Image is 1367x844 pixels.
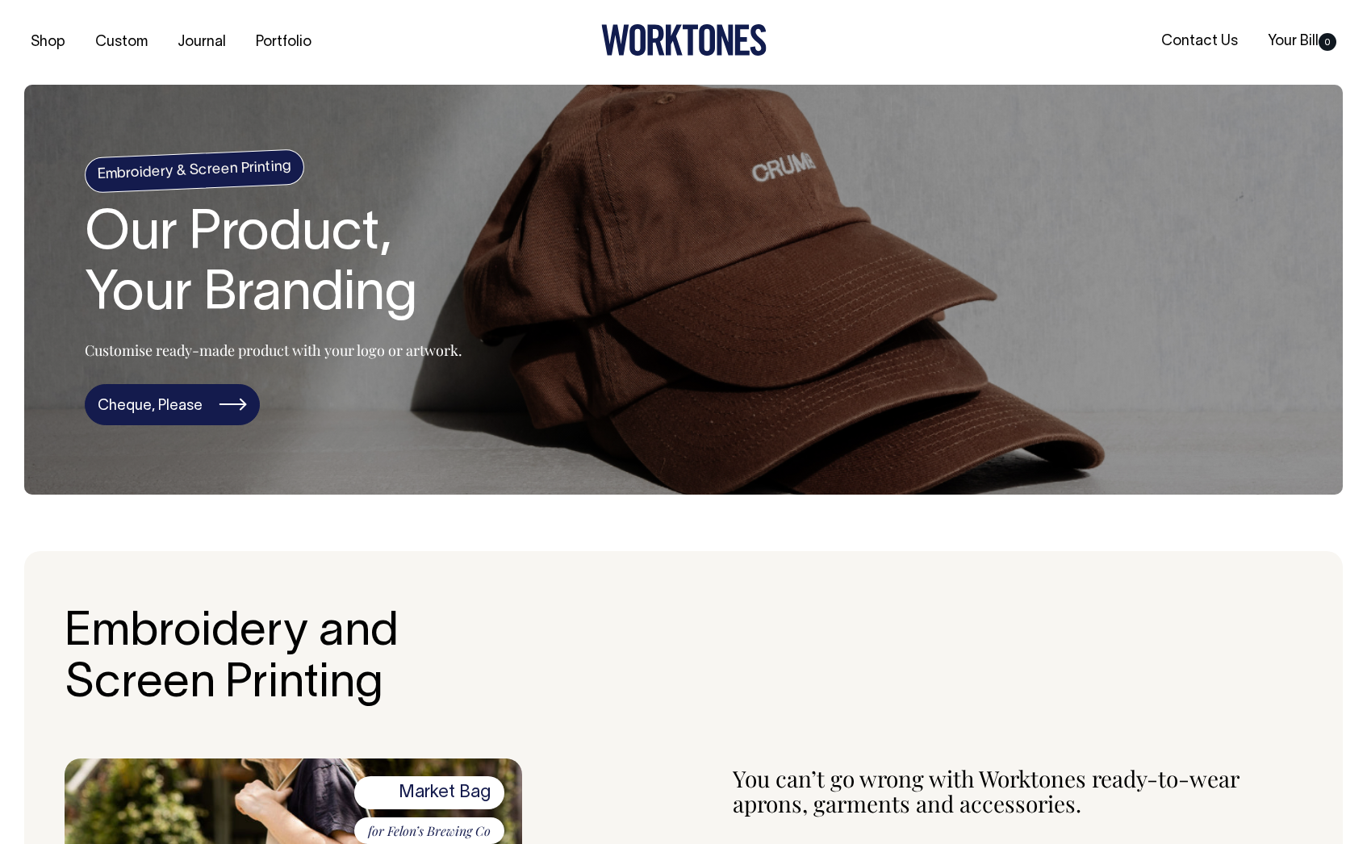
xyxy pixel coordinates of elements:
[733,767,1302,817] p: You can’t go wrong with Worktones ready-to-wear aprons, garments and accessories.
[65,608,529,711] h2: Embroidery and Screen Printing
[171,29,232,56] a: Journal
[85,384,260,426] a: Cheque, Please
[249,29,318,56] a: Portfolio
[84,149,305,194] h4: Embroidery & Screen Printing
[85,341,462,360] p: Customise ready-made product with your logo or artwork.
[89,29,154,56] a: Custom
[1155,28,1244,55] a: Contact Us
[354,776,504,808] span: Market Bag
[85,205,462,326] h1: Our Product, Your Branding
[1261,28,1343,55] a: Your Bill0
[1319,33,1336,51] span: 0
[24,29,72,56] a: Shop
